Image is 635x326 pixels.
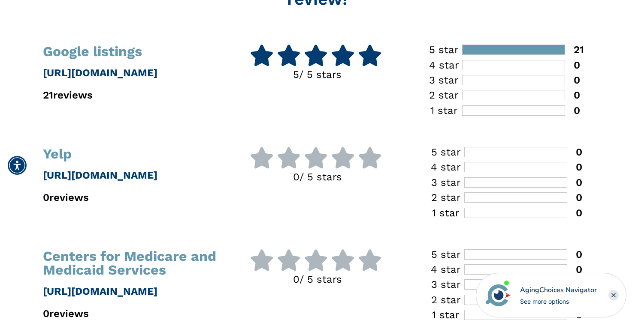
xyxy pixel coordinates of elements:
div: AgingChoices Navigator [520,285,597,295]
div: 0 [565,90,580,100]
div: 0 [567,177,582,188]
div: 0 [567,208,582,218]
div: 1 star [428,208,464,218]
p: 0 reviews [43,306,218,321]
div: 1 star [428,310,464,320]
p: [URL][DOMAIN_NAME] [43,284,218,299]
div: Close [608,290,619,300]
div: 5 star [426,45,462,55]
div: 0 [565,75,580,85]
div: 3 star [428,177,464,188]
div: Accessibility Menu [8,156,27,175]
p: 5 / 5 stars [230,67,405,82]
p: [URL][DOMAIN_NAME] [43,65,218,81]
div: 3 star [428,279,464,290]
div: 0 [567,162,582,172]
div: 0 [565,105,580,116]
img: avatar [484,281,513,310]
div: 0 [565,60,580,70]
div: 4 star [428,162,464,172]
div: 5 star [428,147,464,157]
div: 4 star [428,264,464,275]
p: 0 / 5 stars [230,169,405,185]
div: 2 star [428,295,464,305]
p: 0 reviews [43,190,218,205]
div: See more options [520,297,597,306]
div: 5 star [428,249,464,260]
div: 0 [567,147,582,157]
p: [URL][DOMAIN_NAME] [43,167,218,183]
div: 0 [567,192,582,203]
div: 0 [567,264,582,275]
div: 2 star [426,90,462,100]
div: 0 [567,249,582,260]
div: 4 star [426,60,462,70]
h1: Centers for Medicare and Medicaid Services [43,249,218,277]
p: 21 reviews [43,87,218,103]
p: 0 / 5 stars [230,272,405,287]
h1: Google listings [43,45,218,58]
div: 2 star [428,192,464,203]
h1: Yelp [43,147,218,161]
div: 1 star [426,105,462,116]
div: 21 [565,45,584,55]
div: 3 star [426,75,462,85]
